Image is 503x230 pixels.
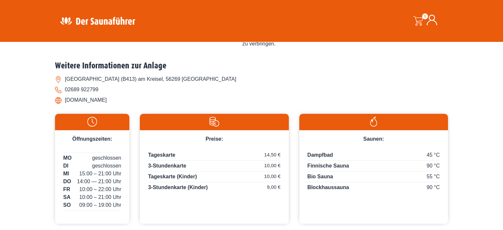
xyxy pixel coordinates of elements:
li: [GEOGRAPHIC_DATA] (B413) am Kreisel, 56269 [GEOGRAPHIC_DATA] [55,74,448,84]
li: [DOMAIN_NAME] [55,95,448,105]
span: Blockhaussauna [307,185,349,190]
span: 10,00 € [264,173,281,180]
h2: Weitere Informationen zur Anlage [55,61,448,71]
span: DO [63,178,71,186]
span: Öffnungszeiten: [72,136,112,142]
p: Tageskarte [148,151,280,161]
span: geschlossen [92,154,121,162]
p: 3-Stundenkarte [148,162,280,171]
span: SO [63,201,71,209]
p: 3-Stundenkarte (Kinder) [148,184,280,191]
img: Uhr-weiss.svg [58,117,126,127]
span: Bio Sauna [307,174,333,179]
p: Tageskarte (Kinder) [148,173,280,182]
span: 09:00 – 19:00 Uhr [79,201,121,209]
span: 10:00 – 22:00 Uhr [79,186,121,193]
img: Preise-weiss.svg [143,117,285,127]
span: MO [63,154,72,162]
img: Flamme-weiss.svg [303,117,445,127]
span: 10,00 € [264,162,281,169]
span: Saunen: [363,136,384,142]
span: FR [63,186,70,193]
span: 55 °C [427,173,440,181]
span: 14:00 — 21:00 Uhr [77,178,121,186]
span: 9,00 € [267,184,281,191]
span: 14,50 € [264,151,281,159]
span: 90 °C [427,162,440,170]
span: 15:00 – 21:00 Uhr [79,170,121,178]
span: 10:00 – 21:00 Uhr [79,193,121,201]
span: 45 °C [427,151,440,159]
span: DI [63,162,68,170]
span: Finnische Sauna [307,163,349,168]
span: Dampfbad [307,152,333,158]
span: geschlossen [92,162,121,170]
span: Preise: [206,136,223,142]
span: SA [63,193,70,201]
span: 90 °C [427,184,440,191]
span: 0 [422,13,428,19]
li: 02689 922799 [55,84,448,95]
span: MI [63,170,69,178]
